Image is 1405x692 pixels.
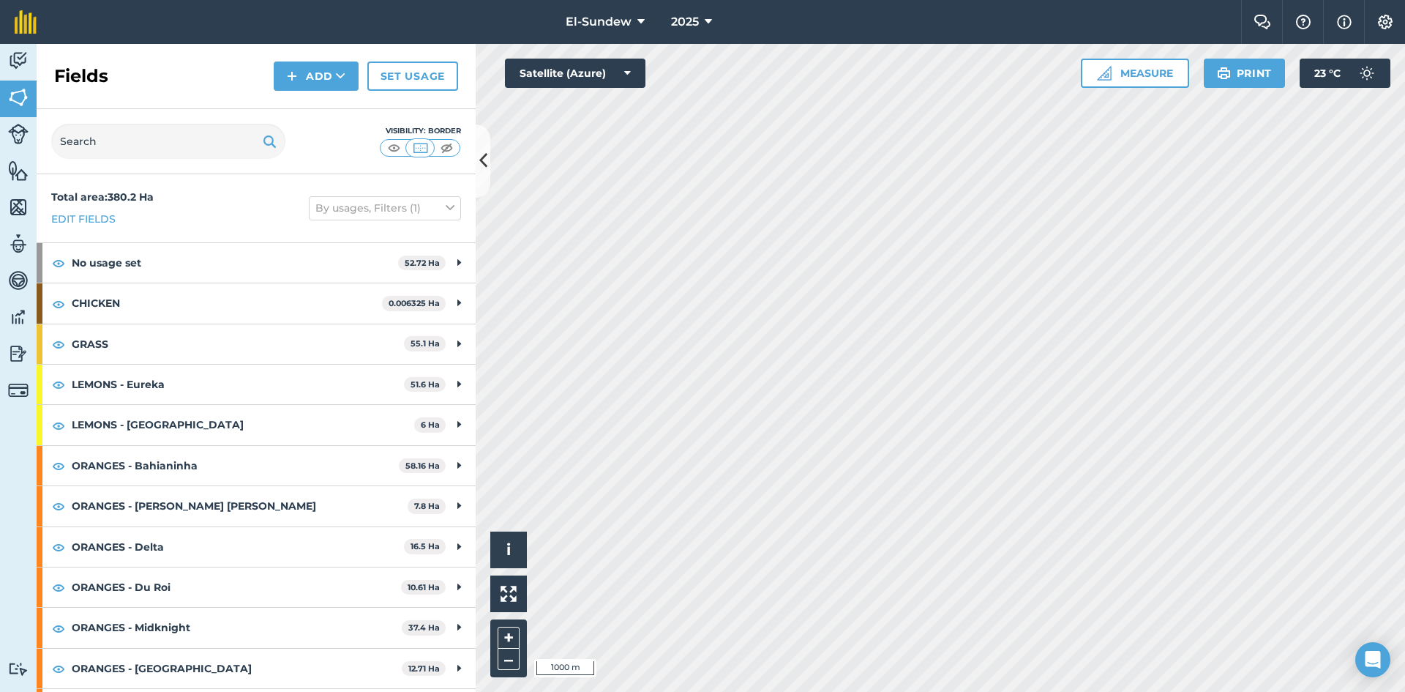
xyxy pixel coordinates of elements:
div: LEMONS - [GEOGRAPHIC_DATA]6 Ha [37,405,476,444]
img: Four arrows, one pointing top left, one top right, one bottom right and the last bottom left [501,586,517,602]
strong: ORANGES - Midknight [72,608,402,647]
strong: Total area : 380.2 Ha [51,190,154,204]
img: svg+xml;base64,PHN2ZyB4bWxucz0iaHR0cDovL3d3dy53My5vcmcvMjAwMC9zdmciIHdpZHRoPSI1NiIgaGVpZ2h0PSI2MC... [8,196,29,218]
strong: ORANGES - Delta [72,527,404,567]
strong: 51.6 Ha [411,379,440,390]
img: Two speech bubbles overlapping with the left bubble in the forefront [1254,15,1271,29]
img: A question mark icon [1295,15,1312,29]
div: ORANGES - Du Roi10.61 Ha [37,568,476,607]
button: Measure [1081,59,1189,88]
img: svg+xml;base64,PHN2ZyB4bWxucz0iaHR0cDovL3d3dy53My5vcmcvMjAwMC9zdmciIHdpZHRoPSIxOCIgaGVpZ2h0PSIyNC... [52,660,65,677]
strong: 7.8 Ha [414,501,440,511]
button: 23 °C [1300,59,1390,88]
img: svg+xml;base64,PHN2ZyB4bWxucz0iaHR0cDovL3d3dy53My5vcmcvMjAwMC9zdmciIHdpZHRoPSIxOCIgaGVpZ2h0PSIyNC... [52,335,65,353]
img: svg+xml;base64,PHN2ZyB4bWxucz0iaHR0cDovL3d3dy53My5vcmcvMjAwMC9zdmciIHdpZHRoPSIxOCIgaGVpZ2h0PSIyNC... [52,620,65,637]
div: LEMONS - Eureka51.6 Ha [37,365,476,404]
button: Satellite (Azure) [505,59,645,88]
strong: 6 Ha [421,420,440,430]
img: svg+xml;base64,PD94bWwgdmVyc2lvbj0iMS4wIiBlbmNvZGluZz0idXRmLTgiPz4KPCEtLSBHZW5lcmF0b3I6IEFkb2JlIE... [8,50,29,72]
div: ORANGES - [GEOGRAPHIC_DATA]12.71 Ha [37,649,476,688]
a: Edit fields [51,211,116,227]
span: 23 ° C [1314,59,1341,88]
div: No usage set52.72 Ha [37,243,476,283]
div: Visibility: Border [379,125,461,137]
strong: GRASS [72,324,404,364]
strong: ORANGES - [PERSON_NAME] [PERSON_NAME] [72,486,408,526]
input: Search [51,124,285,159]
h2: Fields [54,64,108,88]
img: svg+xml;base64,PD94bWwgdmVyc2lvbj0iMS4wIiBlbmNvZGluZz0idXRmLTgiPz4KPCEtLSBHZW5lcmF0b3I6IEFkb2JlIE... [1352,59,1382,88]
img: svg+xml;base64,PHN2ZyB4bWxucz0iaHR0cDovL3d3dy53My5vcmcvMjAwMC9zdmciIHdpZHRoPSIxOSIgaGVpZ2h0PSIyNC... [1217,64,1231,82]
strong: 37.4 Ha [408,622,440,633]
img: svg+xml;base64,PHN2ZyB4bWxucz0iaHR0cDovL3d3dy53My5vcmcvMjAwMC9zdmciIHdpZHRoPSIxNCIgaGVpZ2h0PSIyNC... [287,67,297,85]
img: svg+xml;base64,PHN2ZyB4bWxucz0iaHR0cDovL3d3dy53My5vcmcvMjAwMC9zdmciIHdpZHRoPSIxNyIgaGVpZ2h0PSIxNy... [1337,13,1352,31]
img: svg+xml;base64,PHN2ZyB4bWxucz0iaHR0cDovL3d3dy53My5vcmcvMjAwMC9zdmciIHdpZHRoPSI1NiIgaGVpZ2h0PSI2MC... [8,86,29,108]
strong: LEMONS - [GEOGRAPHIC_DATA] [72,405,414,444]
button: Print [1204,59,1286,88]
div: ORANGES - Bahianinha58.16 Ha [37,446,476,485]
img: svg+xml;base64,PD94bWwgdmVyc2lvbj0iMS4wIiBlbmNvZGluZz0idXRmLTgiPz4KPCEtLSBHZW5lcmF0b3I6IEFkb2JlIE... [8,380,29,401]
img: fieldmargin Logo [15,10,37,34]
strong: LEMONS - Eureka [72,365,404,404]
img: svg+xml;base64,PD94bWwgdmVyc2lvbj0iMS4wIiBlbmNvZGluZz0idXRmLTgiPz4KPCEtLSBHZW5lcmF0b3I6IEFkb2JlIE... [8,269,29,291]
img: svg+xml;base64,PD94bWwgdmVyc2lvbj0iMS4wIiBlbmNvZGluZz0idXRmLTgiPz4KPCEtLSBHZW5lcmF0b3I6IEFkb2JlIE... [8,233,29,255]
strong: 55.1 Ha [411,338,440,349]
img: svg+xml;base64,PHN2ZyB4bWxucz0iaHR0cDovL3d3dy53My5vcmcvMjAwMC9zdmciIHdpZHRoPSIxOCIgaGVpZ2h0PSIyNC... [52,457,65,475]
div: ORANGES - Midknight37.4 Ha [37,608,476,647]
img: svg+xml;base64,PHN2ZyB4bWxucz0iaHR0cDovL3d3dy53My5vcmcvMjAwMC9zdmciIHdpZHRoPSIxOCIgaGVpZ2h0PSIyNC... [52,578,65,596]
img: svg+xml;base64,PHN2ZyB4bWxucz0iaHR0cDovL3d3dy53My5vcmcvMjAwMC9zdmciIHdpZHRoPSI1MCIgaGVpZ2h0PSI0MC... [411,141,430,155]
img: svg+xml;base64,PHN2ZyB4bWxucz0iaHR0cDovL3d3dy53My5vcmcvMjAwMC9zdmciIHdpZHRoPSIxOCIgaGVpZ2h0PSIyNC... [52,417,65,434]
div: Open Intercom Messenger [1355,642,1390,677]
strong: 12.71 Ha [408,663,440,674]
strong: 58.16 Ha [405,461,440,471]
img: svg+xml;base64,PHN2ZyB4bWxucz0iaHR0cDovL3d3dy53My5vcmcvMjAwMC9zdmciIHdpZHRoPSI1MCIgaGVpZ2h0PSI0MC... [385,141,403,155]
strong: CHICKEN [72,283,382,323]
div: ORANGES - [PERSON_NAME] [PERSON_NAME]7.8 Ha [37,486,476,526]
img: svg+xml;base64,PD94bWwgdmVyc2lvbj0iMS4wIiBlbmNvZGluZz0idXRmLTgiPz4KPCEtLSBHZW5lcmF0b3I6IEFkb2JlIE... [8,343,29,365]
button: i [490,532,527,568]
img: svg+xml;base64,PHN2ZyB4bWxucz0iaHR0cDovL3d3dy53My5vcmcvMjAwMC9zdmciIHdpZHRoPSIxOSIgaGVpZ2h0PSIyNC... [263,133,277,150]
strong: 52.72 Ha [405,258,440,268]
img: A cog icon [1376,15,1394,29]
img: svg+xml;base64,PHN2ZyB4bWxucz0iaHR0cDovL3d3dy53My5vcmcvMjAwMC9zdmciIHdpZHRoPSIxOCIgaGVpZ2h0PSIyNC... [52,376,65,393]
a: Set usage [367,62,458,91]
button: – [498,649,520,670]
img: svg+xml;base64,PD94bWwgdmVyc2lvbj0iMS4wIiBlbmNvZGluZz0idXRmLTgiPz4KPCEtLSBHZW5lcmF0b3I6IEFkb2JlIE... [8,662,29,676]
strong: 0.006325 Ha [389,298,440,308]
img: svg+xml;base64,PD94bWwgdmVyc2lvbj0iMS4wIiBlbmNvZGluZz0idXRmLTgiPz4KPCEtLSBHZW5lcmF0b3I6IEFkb2JlIE... [8,306,29,328]
img: svg+xml;base64,PHN2ZyB4bWxucz0iaHR0cDovL3d3dy53My5vcmcvMjAwMC9zdmciIHdpZHRoPSIxOCIgaGVpZ2h0PSIyNC... [52,497,65,515]
span: i [506,540,511,559]
img: Ruler icon [1097,66,1112,81]
strong: ORANGES - Bahianinha [72,446,399,485]
img: svg+xml;base64,PHN2ZyB4bWxucz0iaHR0cDovL3d3dy53My5vcmcvMjAwMC9zdmciIHdpZHRoPSIxOCIgaGVpZ2h0PSIyNC... [52,538,65,556]
strong: ORANGES - Du Roi [72,568,401,607]
strong: 16.5 Ha [411,541,440,551]
img: svg+xml;base64,PD94bWwgdmVyc2lvbj0iMS4wIiBlbmNvZGluZz0idXRmLTgiPz4KPCEtLSBHZW5lcmF0b3I6IEFkb2JlIE... [8,124,29,144]
div: ORANGES - Delta16.5 Ha [37,527,476,567]
span: El-Sundew [566,13,632,31]
button: + [498,627,520,649]
img: svg+xml;base64,PHN2ZyB4bWxucz0iaHR0cDovL3d3dy53My5vcmcvMjAwMC9zdmciIHdpZHRoPSIxOCIgaGVpZ2h0PSIyNC... [52,254,65,272]
img: svg+xml;base64,PHN2ZyB4bWxucz0iaHR0cDovL3d3dy53My5vcmcvMjAwMC9zdmciIHdpZHRoPSI1NiIgaGVpZ2h0PSI2MC... [8,160,29,182]
img: svg+xml;base64,PHN2ZyB4bWxucz0iaHR0cDovL3d3dy53My5vcmcvMjAwMC9zdmciIHdpZHRoPSIxOCIgaGVpZ2h0PSIyNC... [52,295,65,313]
button: Add [274,62,359,91]
strong: ORANGES - [GEOGRAPHIC_DATA] [72,649,402,688]
span: 2025 [671,13,699,31]
strong: No usage set [72,243,398,283]
div: GRASS55.1 Ha [37,324,476,364]
div: CHICKEN0.006325 Ha [37,283,476,323]
img: svg+xml;base64,PHN2ZyB4bWxucz0iaHR0cDovL3d3dy53My5vcmcvMjAwMC9zdmciIHdpZHRoPSI1MCIgaGVpZ2h0PSI0MC... [438,141,456,155]
strong: 10.61 Ha [408,582,440,592]
button: By usages, Filters (1) [309,196,461,220]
